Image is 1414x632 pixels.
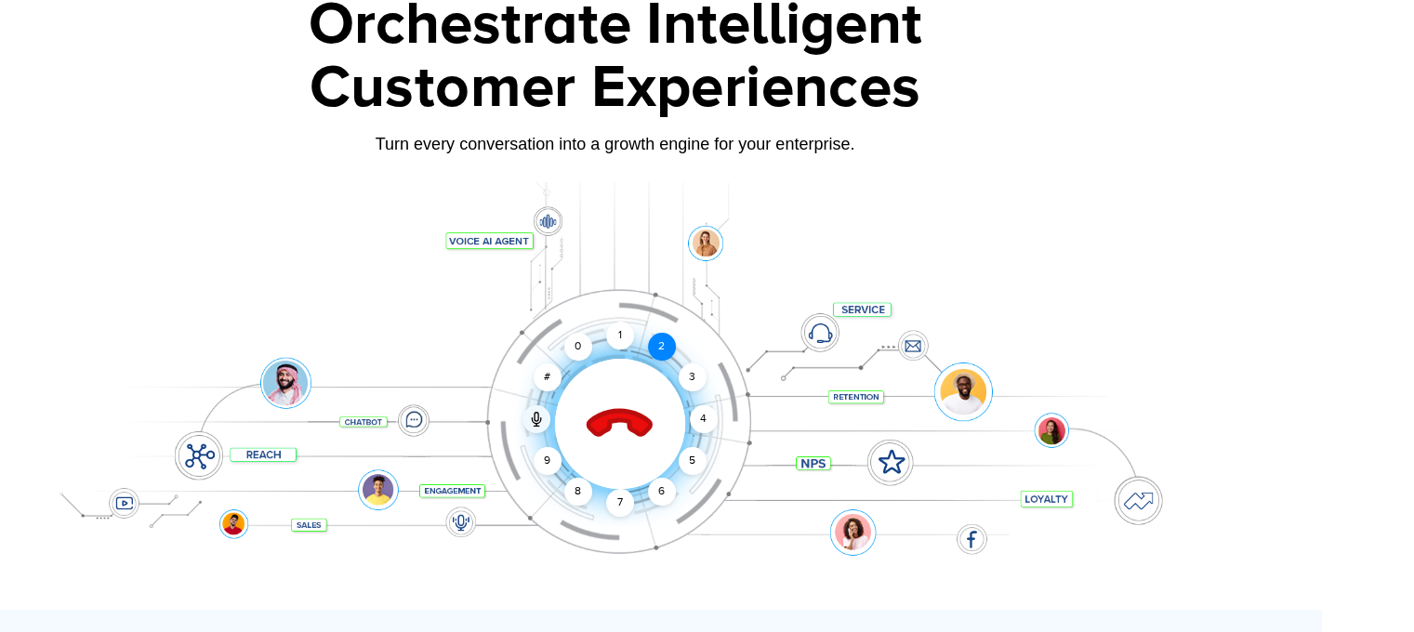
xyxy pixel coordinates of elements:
[678,363,706,391] div: 3
[678,447,706,475] div: 5
[648,333,676,361] div: 2
[690,405,718,433] div: 4
[34,134,1196,154] div: Turn every conversation into a growth engine for your enterprise.
[564,333,592,361] div: 0
[564,478,592,506] div: 8
[534,447,562,475] div: 9
[534,363,562,391] div: #
[34,44,1196,133] div: Customer Experiences
[648,478,676,506] div: 6
[606,322,634,349] div: 1
[606,489,634,517] div: 7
